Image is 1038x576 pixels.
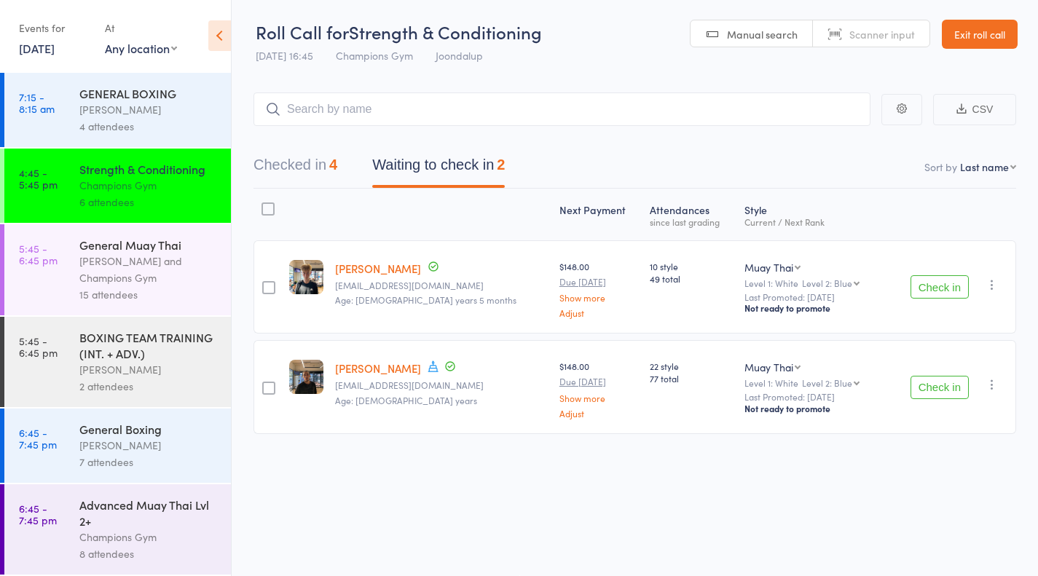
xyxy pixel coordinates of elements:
span: [DATE] 16:45 [256,48,313,63]
img: image1749458624.png [289,360,323,394]
time: 5:45 - 6:45 pm [19,242,58,266]
a: 6:45 -7:45 pmAdvanced Muay Thai Lvl 2+Champions Gym8 attendees [4,484,231,575]
div: [PERSON_NAME] [79,361,219,378]
span: 49 total [650,272,733,285]
div: 15 attendees [79,286,219,303]
time: 7:15 - 8:15 am [19,91,55,114]
label: Sort by [924,159,957,174]
span: 22 style [650,360,733,372]
span: Joondalup [436,48,483,63]
div: 7 attendees [79,454,219,470]
a: 7:15 -8:15 amGENERAL BOXING[PERSON_NAME]4 attendees [4,73,231,147]
small: chpmnjo@gmail.com [335,280,548,291]
input: Search by name [253,92,870,126]
div: Next Payment [554,195,644,234]
div: Not ready to promote [744,403,880,414]
div: Muay Thai [744,260,793,275]
div: $148.00 [559,260,638,317]
div: Last name [960,159,1009,174]
div: 2 [497,157,505,173]
div: 6 attendees [79,194,219,210]
time: 4:45 - 5:45 pm [19,167,58,190]
div: Level 1: White [744,378,880,387]
div: [PERSON_NAME] [79,101,219,118]
div: $148.00 [559,360,638,417]
div: 4 attendees [79,118,219,135]
span: Age: [DEMOGRAPHIC_DATA] years [335,394,477,406]
a: Adjust [559,308,638,317]
span: Roll Call for [256,20,349,44]
a: Show more [559,393,638,403]
a: Exit roll call [942,20,1018,49]
button: Check in [911,275,969,299]
div: Champions Gym [79,529,219,545]
div: Events for [19,16,90,40]
span: 77 total [650,372,733,384]
img: image1732788505.png [289,260,323,294]
div: At [105,16,177,40]
div: Muay Thai [744,360,793,374]
a: 6:45 -7:45 pmGeneral Boxing[PERSON_NAME]7 attendees [4,409,231,483]
div: Level 2: Blue [802,278,852,288]
div: since last grading [650,217,733,226]
a: 4:45 -5:45 pmStrength & ConditioningChampions Gym6 attendees [4,149,231,223]
small: Last Promoted: [DATE] [744,292,880,302]
button: CSV [933,94,1016,125]
small: Last Promoted: [DATE] [744,392,880,402]
a: [DATE] [19,40,55,56]
div: Strength & Conditioning [79,161,219,177]
div: GENERAL BOXING [79,85,219,101]
div: Champions Gym [79,177,219,194]
button: Waiting to check in2 [372,149,505,188]
span: Age: [DEMOGRAPHIC_DATA] years 5 months [335,293,516,306]
div: Not ready to promote [744,302,880,314]
a: Show more [559,293,638,302]
a: [PERSON_NAME] [335,261,421,276]
a: 5:45 -6:45 pmBOXING TEAM TRAINING (INT. + ADV.)[PERSON_NAME]2 attendees [4,317,231,407]
div: General Muay Thai [79,237,219,253]
div: [PERSON_NAME] and Champions Gym [79,253,219,286]
button: Check in [911,376,969,399]
small: Due [DATE] [559,376,638,387]
time: 5:45 - 6:45 pm [19,335,58,358]
button: Checked in4 [253,149,337,188]
small: Due [DATE] [559,277,638,287]
div: Any location [105,40,177,56]
a: [PERSON_NAME] [335,360,421,376]
div: [PERSON_NAME] [79,437,219,454]
div: Level 1: White [744,278,880,288]
div: General Boxing [79,421,219,437]
div: Atten­dances [644,195,739,234]
time: 6:45 - 7:45 pm [19,427,57,450]
div: 4 [329,157,337,173]
div: Level 2: Blue [802,378,852,387]
span: Scanner input [849,27,915,42]
span: Strength & Conditioning [349,20,542,44]
div: BOXING TEAM TRAINING (INT. + ADV.) [79,329,219,361]
small: tredwarika20@gmail.com [335,380,548,390]
span: Champions Gym [336,48,413,63]
span: 10 style [650,260,733,272]
div: 2 attendees [79,378,219,395]
a: Adjust [559,409,638,418]
span: Manual search [727,27,798,42]
div: 8 attendees [79,545,219,562]
time: 6:45 - 7:45 pm [19,502,57,526]
div: Style [739,195,886,234]
div: Advanced Muay Thai Lvl 2+ [79,497,219,529]
a: 5:45 -6:45 pmGeneral Muay Thai[PERSON_NAME] and Champions Gym15 attendees [4,224,231,315]
div: Current / Next Rank [744,217,880,226]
